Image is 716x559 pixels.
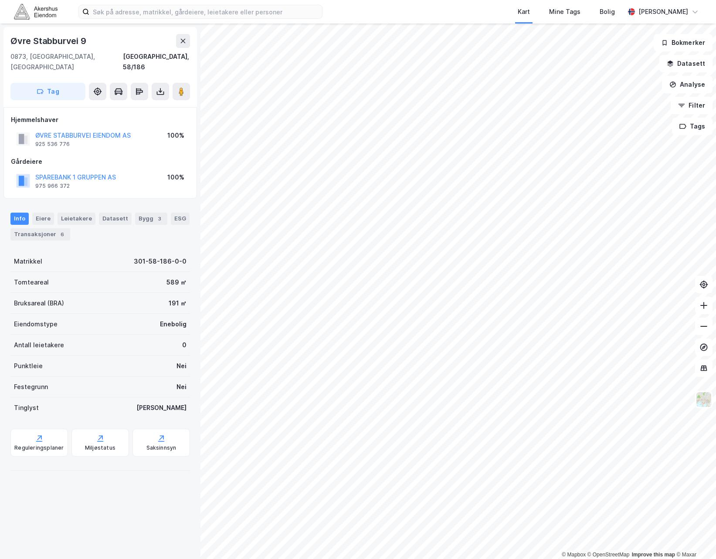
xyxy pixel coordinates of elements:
div: Bygg [135,213,167,225]
div: Mine Tags [549,7,580,17]
div: Matrikkel [14,256,42,267]
div: [GEOGRAPHIC_DATA], 58/186 [123,51,190,72]
div: [PERSON_NAME] [638,7,688,17]
div: Saksinnsyn [146,444,176,451]
div: 301-58-186-0-0 [134,256,187,267]
div: Miljøstatus [85,444,115,451]
div: Punktleie [14,361,43,371]
div: 0873, [GEOGRAPHIC_DATA], [GEOGRAPHIC_DATA] [10,51,123,72]
div: Tomteareal [14,277,49,288]
div: 0 [182,340,187,350]
div: 100% [167,130,184,141]
div: Nei [176,382,187,392]
button: Tags [672,118,713,135]
a: Improve this map [632,552,675,558]
div: [PERSON_NAME] [136,403,187,413]
button: Filter [671,97,713,114]
div: 925 536 776 [35,141,70,148]
img: akershus-eiendom-logo.9091f326c980b4bce74ccdd9f866810c.svg [14,4,58,19]
div: Bolig [600,7,615,17]
div: 100% [167,172,184,183]
div: Nei [176,361,187,371]
div: Transaksjoner [10,228,70,241]
div: Enebolig [160,319,187,329]
div: Øvre Stabburvei 9 [10,34,88,48]
div: Kontrollprogram for chat [672,517,716,559]
div: Info [10,213,29,225]
div: 589 ㎡ [166,277,187,288]
div: ESG [171,213,190,225]
div: Tinglyst [14,403,39,413]
button: Datasett [659,55,713,72]
div: Datasett [99,213,132,225]
div: Eiere [32,213,54,225]
div: Kart [518,7,530,17]
div: Antall leietakere [14,340,64,350]
div: 975 966 372 [35,183,70,190]
div: 6 [58,230,67,239]
div: Eiendomstype [14,319,58,329]
div: 3 [155,214,164,223]
input: Søk på adresse, matrikkel, gårdeiere, leietakere eller personer [89,5,322,18]
a: Mapbox [562,552,586,558]
img: Z [696,391,712,408]
button: Bokmerker [654,34,713,51]
button: Analyse [662,76,713,93]
div: Bruksareal (BRA) [14,298,64,308]
a: OpenStreetMap [587,552,630,558]
div: Leietakere [58,213,95,225]
div: Hjemmelshaver [11,115,190,125]
button: Tag [10,83,85,100]
div: Reguleringsplaner [14,444,64,451]
div: 191 ㎡ [169,298,187,308]
div: Gårdeiere [11,156,190,167]
div: Festegrunn [14,382,48,392]
iframe: Chat Widget [672,517,716,559]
